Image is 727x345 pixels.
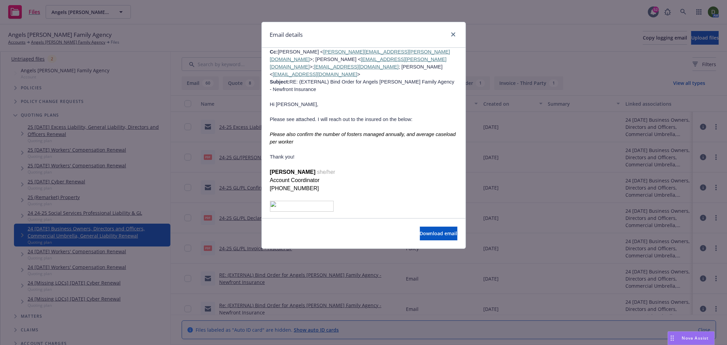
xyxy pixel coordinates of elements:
a: [EMAIL_ADDRESS][DOMAIN_NAME] [314,64,398,70]
a: [PERSON_NAME][EMAIL_ADDRESS][PERSON_NAME][DOMAIN_NAME] [270,49,450,62]
div: Drag to move [668,332,677,345]
span: [PERSON_NAME] [270,169,316,175]
span: [PERSON_NAME] < > [DATE] 11:51 AM [PERSON_NAME] < > [PERSON_NAME] < >; [PERSON_NAME] < >; ; [PERS... [270,12,456,92]
span: Please also confirm the number of fosters managed annually, and average caseload per worker [270,132,456,145]
a: [EMAIL_ADDRESS][DOMAIN_NAME] [273,72,357,77]
span: she/her [317,169,335,175]
button: Nova Assist [668,331,715,345]
span: Download email [420,230,457,237]
span: [PHONE_NUMBER] [270,185,319,191]
button: Download email [420,227,457,240]
p: Thank you! [270,153,457,161]
span: Nova Assist [682,335,709,341]
p: Hi [PERSON_NAME], [270,101,457,108]
b: Subject: [270,79,290,85]
p: Please see attached. I will reach out to the insured on the below: [270,116,457,123]
a: [EMAIL_ADDRESS][PERSON_NAME][DOMAIN_NAME] [270,57,447,70]
span: Account Coordinator [270,177,320,183]
img: image001.png@01DB4D59.CF327460 [270,201,334,212]
h1: Email details [270,30,303,39]
b: Cc: [270,49,278,55]
a: close [449,30,457,39]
